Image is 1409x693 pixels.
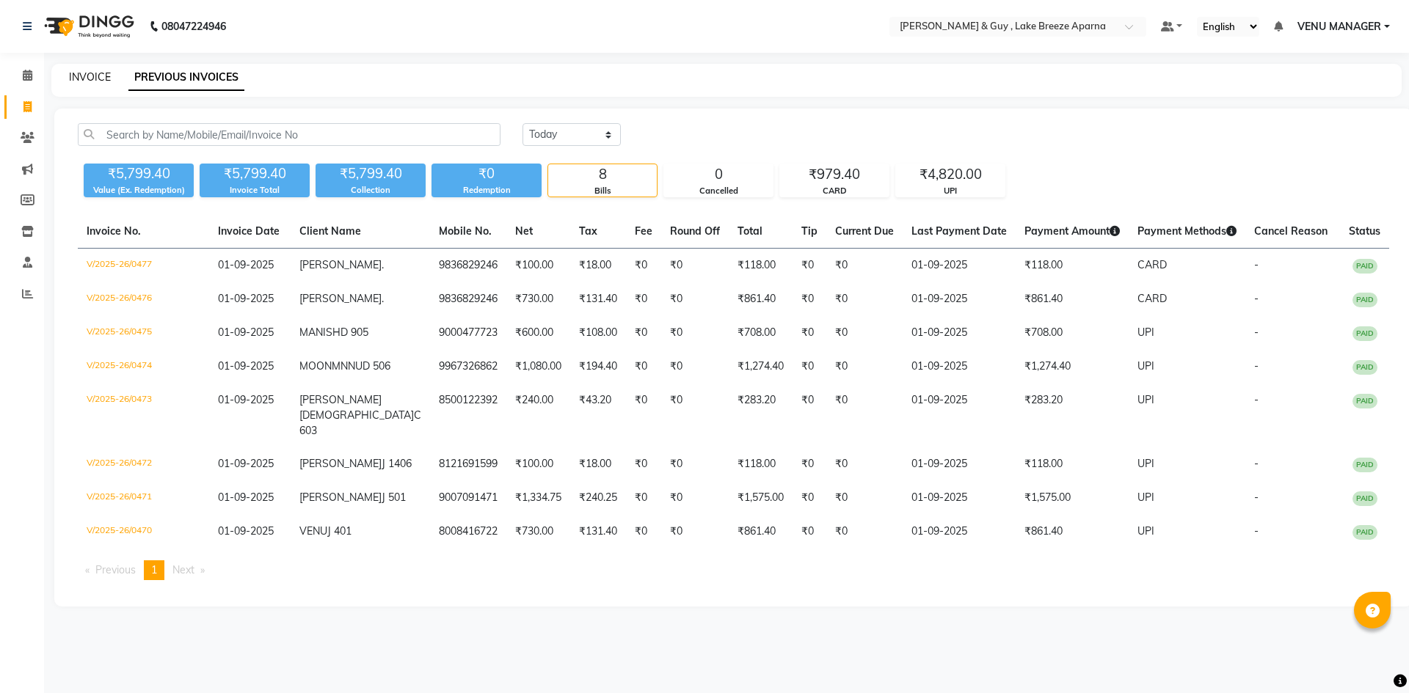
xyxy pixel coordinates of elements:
[506,350,570,384] td: ₹1,080.00
[218,292,274,305] span: 01-09-2025
[1352,458,1377,472] span: PAID
[626,282,661,316] td: ₹0
[430,515,506,549] td: 8008416722
[1137,292,1167,305] span: CARD
[299,359,363,373] span: MOONMNNU
[793,447,826,481] td: ₹0
[1352,293,1377,307] span: PAID
[793,481,826,515] td: ₹0
[439,224,492,238] span: Mobile No.
[903,447,1016,481] td: 01-09-2025
[903,316,1016,350] td: 01-09-2025
[299,326,341,339] span: MANISH
[69,70,111,84] a: INVOICE
[1254,224,1328,238] span: Cancel Reason
[78,282,209,316] td: V/2025-26/0476
[78,249,209,283] td: V/2025-26/0477
[382,292,384,305] span: .
[1254,393,1259,406] span: -
[1024,224,1120,238] span: Payment Amount
[1349,224,1380,238] span: Status
[626,384,661,447] td: ₹0
[430,316,506,350] td: 9000477723
[911,224,1007,238] span: Last Payment Date
[430,282,506,316] td: 9836829246
[570,384,626,447] td: ₹43.20
[218,224,280,238] span: Invoice Date
[1016,350,1129,384] td: ₹1,274.40
[316,184,426,197] div: Collection
[506,481,570,515] td: ₹1,334.75
[1254,326,1259,339] span: -
[78,350,209,384] td: V/2025-26/0474
[903,249,1016,283] td: 01-09-2025
[729,447,793,481] td: ₹118.00
[780,164,889,185] div: ₹979.40
[664,185,773,197] div: Cancelled
[780,185,889,197] div: CARD
[1016,249,1129,283] td: ₹118.00
[903,515,1016,549] td: 01-09-2025
[1137,258,1167,271] span: CARD
[661,350,729,384] td: ₹0
[1297,19,1381,34] span: VENU MANAGER
[506,282,570,316] td: ₹730.00
[664,164,773,185] div: 0
[382,457,412,470] span: J 1406
[78,515,209,549] td: V/2025-26/0470
[626,447,661,481] td: ₹0
[382,258,384,271] span: .
[801,224,818,238] span: Tip
[430,249,506,283] td: 9836829246
[506,249,570,283] td: ₹100.00
[1352,491,1377,506] span: PAID
[1016,316,1129,350] td: ₹708.00
[835,224,894,238] span: Current Due
[78,384,209,447] td: V/2025-26/0473
[1352,326,1377,341] span: PAID
[1254,258,1259,271] span: -
[515,224,533,238] span: Net
[903,350,1016,384] td: 01-09-2025
[430,384,506,447] td: 8500122392
[729,481,793,515] td: ₹1,575.00
[1254,292,1259,305] span: -
[1137,524,1154,538] span: UPI
[87,224,141,238] span: Invoice No.
[506,384,570,447] td: ₹240.00
[903,282,1016,316] td: 01-09-2025
[793,249,826,283] td: ₹0
[626,350,661,384] td: ₹0
[793,316,826,350] td: ₹0
[432,184,542,197] div: Redemption
[793,384,826,447] td: ₹0
[661,481,729,515] td: ₹0
[78,123,500,146] input: Search by Name/Mobile/Email/Invoice No
[78,447,209,481] td: V/2025-26/0472
[299,224,361,238] span: Client Name
[218,258,274,271] span: 01-09-2025
[84,164,194,184] div: ₹5,799.40
[793,282,826,316] td: ₹0
[570,515,626,549] td: ₹131.40
[1254,524,1259,538] span: -
[661,447,729,481] td: ₹0
[299,457,382,470] span: [PERSON_NAME]
[299,524,327,538] span: VENU
[729,316,793,350] td: ₹708.00
[635,224,652,238] span: Fee
[570,447,626,481] td: ₹18.00
[896,164,1005,185] div: ₹4,820.00
[299,292,382,305] span: [PERSON_NAME]
[661,515,729,549] td: ₹0
[570,481,626,515] td: ₹240.25
[1137,491,1154,504] span: UPI
[729,350,793,384] td: ₹1,274.40
[1137,457,1154,470] span: UPI
[548,185,657,197] div: Bills
[626,316,661,350] td: ₹0
[826,350,903,384] td: ₹0
[78,481,209,515] td: V/2025-26/0471
[903,384,1016,447] td: 01-09-2025
[670,224,720,238] span: Round Off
